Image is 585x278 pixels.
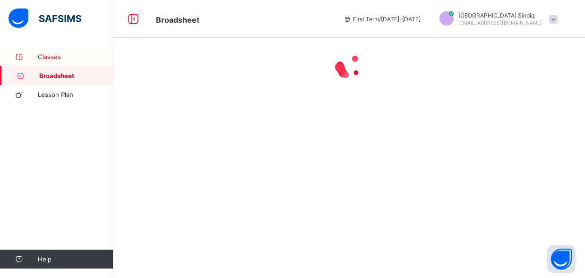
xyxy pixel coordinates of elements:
button: Open asap [547,245,576,273]
span: Broadsheet [156,15,199,25]
span: [GEOGRAPHIC_DATA] Sindiq [458,12,542,19]
div: FlorenceSindiq [430,11,562,27]
img: safsims [9,9,81,28]
span: [EMAIL_ADDRESS][DOMAIN_NAME] [458,20,542,26]
span: Classes [38,53,113,61]
span: Broadsheet [39,72,113,79]
span: Help [38,255,113,263]
span: session/term information [344,16,421,23]
span: Lesson Plan [38,91,113,98]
